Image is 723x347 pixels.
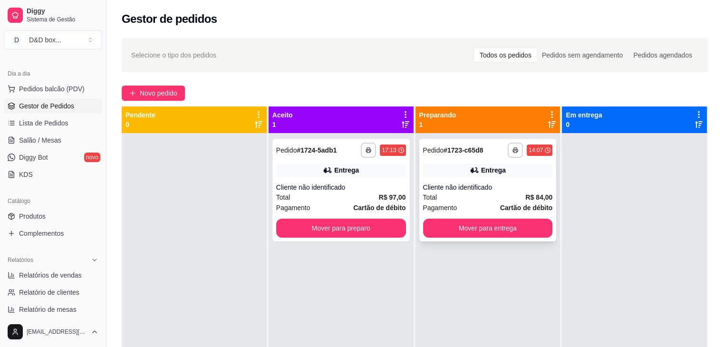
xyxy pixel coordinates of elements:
[500,204,552,212] strong: Cartão de débito
[4,66,102,81] div: Dia a dia
[27,16,98,23] span: Sistema de Gestão
[297,146,337,154] strong: # 1724-5adb1
[19,229,64,238] span: Complementos
[4,30,102,49] button: Select a team
[131,50,216,60] span: Selecione o tipo dos pedidos
[474,48,537,62] div: Todos os pedidos
[19,270,82,280] span: Relatórios de vendas
[423,219,553,238] button: Mover para entrega
[129,90,136,96] span: plus
[443,146,483,154] strong: # 1723-c65d8
[140,88,177,98] span: Novo pedido
[4,285,102,300] a: Relatório de clientes
[27,328,87,336] span: [EMAIL_ADDRESS][DOMAIN_NAME]
[19,135,61,145] span: Salão / Mesas
[481,165,506,175] div: Entrega
[4,268,102,283] a: Relatórios de vendas
[19,101,74,111] span: Gestor de Pedidos
[19,118,68,128] span: Lista de Pedidos
[379,193,406,201] strong: R$ 97,00
[122,11,217,27] h2: Gestor de pedidos
[276,192,290,202] span: Total
[276,202,310,213] span: Pagamento
[19,153,48,162] span: Diggy Bot
[628,48,697,62] div: Pedidos agendados
[19,288,79,297] span: Relatório de clientes
[4,98,102,114] a: Gestor de Pedidos
[566,110,602,120] p: Em entrega
[423,192,437,202] span: Total
[19,170,33,179] span: KDS
[4,193,102,209] div: Catálogo
[27,7,98,16] span: Diggy
[566,120,602,129] p: 0
[423,183,553,192] div: Cliente não identificado
[4,81,102,96] button: Pedidos balcão (PDV)
[4,226,102,241] a: Complementos
[4,209,102,224] a: Produtos
[353,204,405,212] strong: Cartão de débito
[423,202,457,213] span: Pagamento
[419,120,456,129] p: 1
[529,146,543,154] div: 14:07
[537,48,628,62] div: Pedidos sem agendamento
[4,167,102,182] a: KDS
[276,146,297,154] span: Pedido
[4,116,102,131] a: Lista de Pedidos
[276,183,406,192] div: Cliente não identificado
[382,146,396,154] div: 17:13
[19,84,85,94] span: Pedidos balcão (PDV)
[19,305,77,314] span: Relatório de mesas
[4,133,102,148] a: Salão / Mesas
[4,4,102,27] a: DiggySistema de Gestão
[122,86,185,101] button: Novo pedido
[12,35,21,45] span: D
[419,110,456,120] p: Preparando
[423,146,444,154] span: Pedido
[19,212,46,221] span: Produtos
[4,150,102,165] a: Diggy Botnovo
[8,256,33,264] span: Relatórios
[334,165,359,175] div: Entrega
[29,35,61,45] div: D&D box ...
[4,302,102,317] a: Relatório de mesas
[125,120,155,129] p: 0
[272,110,293,120] p: Aceito
[4,320,102,343] button: [EMAIL_ADDRESS][DOMAIN_NAME]
[125,110,155,120] p: Pendente
[525,193,552,201] strong: R$ 84,00
[276,219,406,238] button: Mover para preparo
[272,120,293,129] p: 1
